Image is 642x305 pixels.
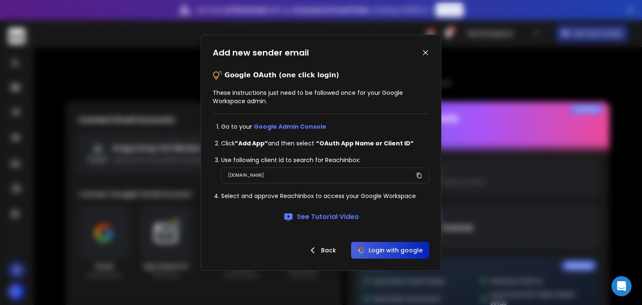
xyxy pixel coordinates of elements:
[221,156,429,164] li: Use following client Id to search for ReachInbox:
[213,47,309,58] h1: Add new sender email
[351,242,429,259] button: Login with google
[224,70,339,80] p: Google OAuth (one click login)
[228,171,264,180] p: [DOMAIN_NAME]
[213,89,429,105] p: These instructions just need to be followed once for your Google Workspace admin.
[254,122,326,131] a: Google Admin Console
[283,212,359,222] a: See Tutorial Video
[316,139,414,147] strong: “OAuth App Name or Client ID”
[611,276,632,296] div: Open Intercom Messenger
[221,139,429,147] li: Click and then select
[221,122,429,131] li: Go to your
[235,139,268,147] strong: ”Add App”
[301,242,343,259] button: Back
[221,192,429,200] li: Select and approve ReachInbox to access your Google Workspace
[213,70,223,80] img: tips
